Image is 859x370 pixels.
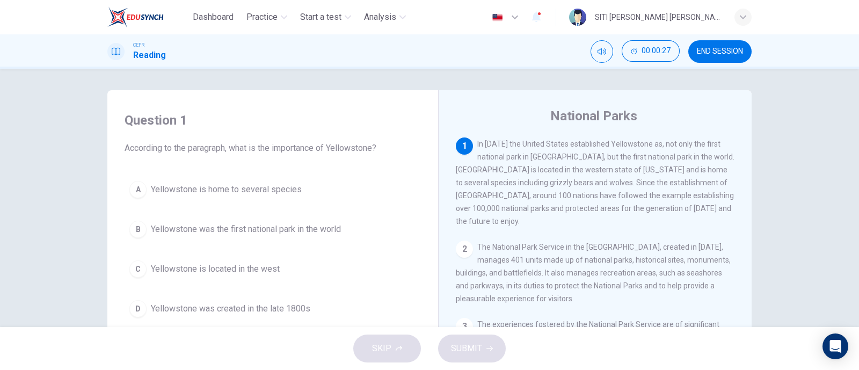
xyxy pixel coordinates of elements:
div: SITI [PERSON_NAME] [PERSON_NAME] [595,11,722,24]
span: Analysis [364,11,396,24]
span: Dashboard [193,11,234,24]
div: Open Intercom Messenger [822,333,848,359]
button: Dashboard [188,8,238,27]
div: C [129,260,147,278]
span: Practice [246,11,278,24]
div: D [129,300,147,317]
h4: Question 1 [125,112,421,129]
div: 3 [456,318,473,335]
span: In [DATE] the United States established Yellowstone as, not only the first national park in [GEOG... [456,140,734,226]
img: Profile picture [569,9,586,26]
img: en [491,13,504,21]
span: END SESSION [697,47,743,56]
div: 2 [456,241,473,258]
div: Hide [622,40,680,63]
button: Start a test [296,8,355,27]
button: Analysis [360,8,410,27]
h1: Reading [133,49,166,62]
div: A [129,181,147,198]
button: BYellowstone was the first national park in the world [125,216,421,243]
span: According to the paragraph, what is the importance of Yellowstone? [125,142,421,155]
div: 1 [456,137,473,155]
button: DYellowstone was created in the late 1800s [125,295,421,322]
span: Yellowstone is located in the west [151,263,280,275]
div: Mute [591,40,613,63]
span: Yellowstone was the first national park in the world [151,223,341,236]
button: AYellowstone is home to several species [125,176,421,203]
img: EduSynch logo [107,6,164,28]
button: Practice [242,8,292,27]
div: B [129,221,147,238]
span: Start a test [300,11,341,24]
button: END SESSION [688,40,752,63]
span: Yellowstone is home to several species [151,183,302,196]
button: CYellowstone is located in the west [125,256,421,282]
span: Yellowstone was created in the late 1800s [151,302,310,315]
span: The National Park Service in the [GEOGRAPHIC_DATA], created in [DATE], manages 401 units made up ... [456,243,731,303]
h4: National Parks [550,107,637,125]
a: EduSynch logo [107,6,188,28]
button: 00:00:27 [622,40,680,62]
span: CEFR [133,41,144,49]
span: 00:00:27 [642,47,671,55]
